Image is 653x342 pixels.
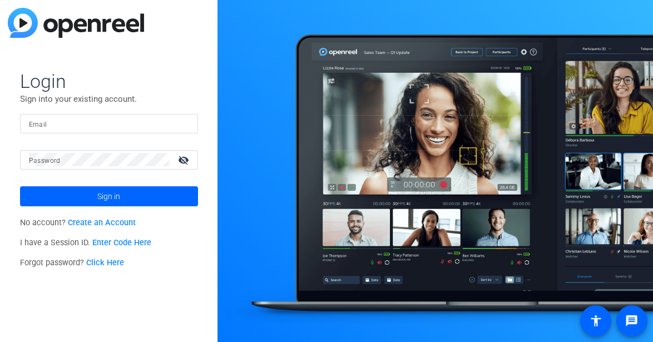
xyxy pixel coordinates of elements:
[29,117,189,130] input: Enter Email Address
[20,93,198,105] p: Sign into your existing account.
[20,70,198,93] span: Login
[68,218,136,227] a: Create an Account
[625,314,639,328] mat-icon: message
[92,238,151,247] a: Enter Code Here
[20,218,136,227] span: No account?
[29,157,61,165] mat-label: Password
[171,152,198,168] mat-icon: visibility_off
[20,258,125,267] span: Forgot password?
[97,182,120,210] span: Sign in
[20,186,198,206] button: Sign in
[29,121,47,128] mat-label: Email
[589,314,602,328] mat-icon: accessibility
[8,8,144,38] img: blue-gradient.svg
[20,238,152,247] span: I have a Session ID.
[86,258,124,267] a: Click Here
